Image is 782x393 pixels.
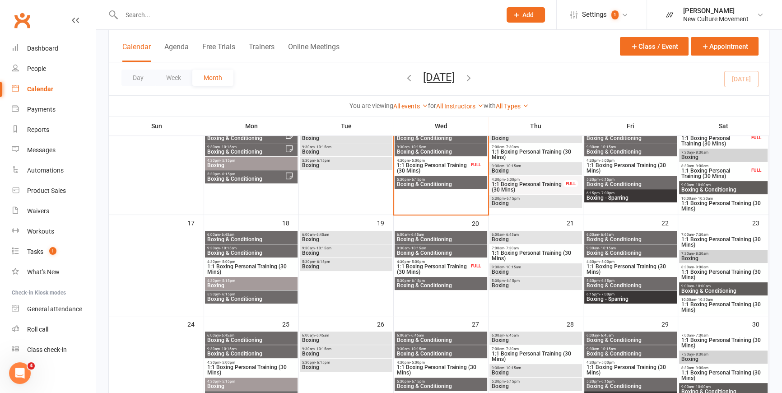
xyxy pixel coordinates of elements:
a: Reports [12,120,95,140]
span: 7:30am [681,252,766,256]
span: 1 [611,10,619,19]
span: - 7:30am [504,246,519,250]
a: What's New [12,262,95,282]
span: Boxing & Conditioning [586,237,675,242]
span: - 5:15pm [220,379,235,384]
a: Calendar [12,79,95,99]
button: Calendar [122,42,151,62]
span: - 10:15am [410,347,426,351]
span: - 10:00am [694,183,711,187]
span: - 10:30am [696,196,713,201]
span: Boxing & Conditioning [586,136,675,141]
div: [PERSON_NAME] [683,7,749,15]
span: Boxing - Sparring [586,296,675,302]
span: - 10:15am [599,347,616,351]
span: Boxing [681,256,766,261]
span: Boxing & Conditioning [396,149,485,154]
span: Boxing & Conditioning [207,176,285,182]
span: - 10:00am [694,284,711,288]
span: - 7:30am [504,347,519,351]
a: Workouts [12,221,95,242]
a: People [12,59,95,79]
div: 26 [377,316,393,331]
span: Boxing [302,337,391,343]
input: Search... [119,9,495,21]
div: 20 [472,215,488,230]
div: Messages [27,146,56,154]
span: Boxing & Conditioning [396,182,485,187]
span: - 10:15am [315,145,331,149]
span: - 7:00pm [600,292,614,296]
iframe: Intercom live chat [9,362,31,384]
span: - 6:45am [504,333,519,337]
span: Boxing & Conditioning [207,149,285,154]
span: - 10:15am [220,246,237,250]
div: FULL [563,180,578,187]
span: - 8:30am [694,150,708,154]
th: Mon [204,117,299,136]
a: All Instructors [436,103,484,110]
span: - 6:45am [220,233,234,237]
span: 6:00am [302,333,391,337]
span: - 6:45am [410,233,424,237]
span: 9:30am [302,145,391,149]
strong: with [484,102,496,109]
span: 8:30am [681,164,749,168]
span: - 6:15pm [220,172,235,176]
span: 1:1 Boxing Personal Training (30 Mins) [491,149,580,160]
span: 5:30pm [491,379,580,384]
span: Add [522,11,534,19]
span: - 10:15am [504,366,521,370]
span: - 6:15pm [315,260,330,264]
span: 4:30pm [207,260,296,264]
span: Boxing & Conditioning [586,351,675,356]
span: - 6:15pm [410,279,425,283]
span: - 6:15pm [505,379,520,384]
span: 4:30pm [586,260,675,264]
span: 6:00am [586,333,675,337]
div: Reports [27,126,49,133]
span: Boxing [302,264,391,269]
span: 9:30am [396,246,485,250]
span: Boxing [681,154,766,160]
span: - 6:15pm [410,178,425,182]
button: Trainers [249,42,275,62]
span: 1:1 Boxing Personal Training (30 Mins) [586,365,675,375]
div: People [27,65,46,72]
span: 9:00am [681,385,766,389]
span: 1:1 Boxing Personal Training (30 Mins) [396,163,469,173]
span: Boxing [207,163,296,168]
span: Boxing & Conditioning [396,250,485,256]
span: - 10:15am [599,246,616,250]
a: Dashboard [12,38,95,59]
span: - 5:00pm [410,260,425,264]
div: Tasks [27,248,43,255]
span: 6:15pm [586,292,675,296]
th: Sat [678,117,769,136]
span: 4:30pm [207,360,296,365]
button: Class / Event [620,37,689,56]
span: - 7:30am [694,333,708,337]
span: Boxing & Conditioning [396,136,485,141]
div: FULL [749,134,763,141]
span: - 8:30am [694,252,708,256]
span: - 5:15pm [220,159,235,163]
span: - 6:45am [504,233,519,237]
span: - 5:00pm [220,260,235,264]
span: Boxing & Conditioning [586,384,675,389]
span: 5:30pm [302,360,391,365]
div: 24 [187,316,204,331]
span: 4:30pm [586,159,675,163]
span: 6:00am [586,233,675,237]
span: 9:30am [586,347,675,351]
div: 17 [187,215,204,230]
div: Automations [27,167,64,174]
span: Boxing & Conditioning [586,337,675,343]
span: Boxing [491,168,580,173]
span: - 6:45am [315,333,329,337]
span: Boxing [491,237,580,242]
span: Boxing & Conditioning [396,384,485,389]
span: - 7:30am [504,145,519,149]
span: 9:30am [491,366,580,370]
span: 7:30am [681,352,766,356]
